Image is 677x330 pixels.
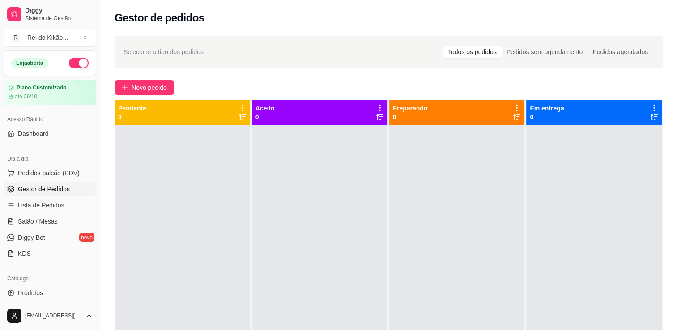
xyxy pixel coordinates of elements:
a: Produtos [4,286,96,300]
p: Pendente [118,104,146,113]
button: Pedidos balcão (PDV) [4,166,96,180]
p: 0 [255,113,275,122]
p: 0 [118,113,146,122]
div: Todos os pedidos [443,46,502,58]
span: Novo pedido [132,83,167,93]
div: Rei do Kikão ... [27,33,68,42]
a: DiggySistema de Gestão [4,4,96,25]
article: Plano Customizado [17,85,66,91]
span: Selecione o tipo dos pedidos [123,47,204,57]
div: Dia a dia [4,152,96,166]
span: Dashboard [18,129,49,138]
span: Sistema de Gestão [25,15,93,22]
span: Diggy Bot [18,233,45,242]
a: Diggy Botnovo [4,230,96,245]
span: plus [122,85,128,91]
p: Aceito [255,104,275,113]
span: Produtos [18,288,43,297]
span: [EMAIL_ADDRESS][DOMAIN_NAME] [25,312,82,319]
p: Preparando [393,104,428,113]
a: Plano Customizadoaté 26/10 [4,80,96,105]
h2: Gestor de pedidos [115,11,204,25]
span: Gestor de Pedidos [18,185,70,194]
a: KDS [4,246,96,261]
span: KDS [18,249,31,258]
button: Novo pedido [115,80,174,95]
span: Pedidos balcão (PDV) [18,169,80,178]
span: Salão / Mesas [18,217,58,226]
button: Select a team [4,29,96,47]
span: R [11,33,20,42]
a: Lista de Pedidos [4,198,96,212]
span: Diggy [25,7,93,15]
div: Pedidos sem agendamento [502,46,588,58]
div: Pedidos agendados [588,46,653,58]
a: Salão / Mesas [4,214,96,228]
p: 0 [393,113,428,122]
button: [EMAIL_ADDRESS][DOMAIN_NAME] [4,305,96,326]
p: Em entrega [530,104,564,113]
div: Loja aberta [11,58,48,68]
div: Acesso Rápido [4,112,96,127]
article: até 26/10 [15,93,37,100]
p: 0 [530,113,564,122]
button: Alterar Status [69,58,89,68]
div: Catálogo [4,271,96,286]
a: Gestor de Pedidos [4,182,96,196]
a: Dashboard [4,127,96,141]
span: Lista de Pedidos [18,201,64,210]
